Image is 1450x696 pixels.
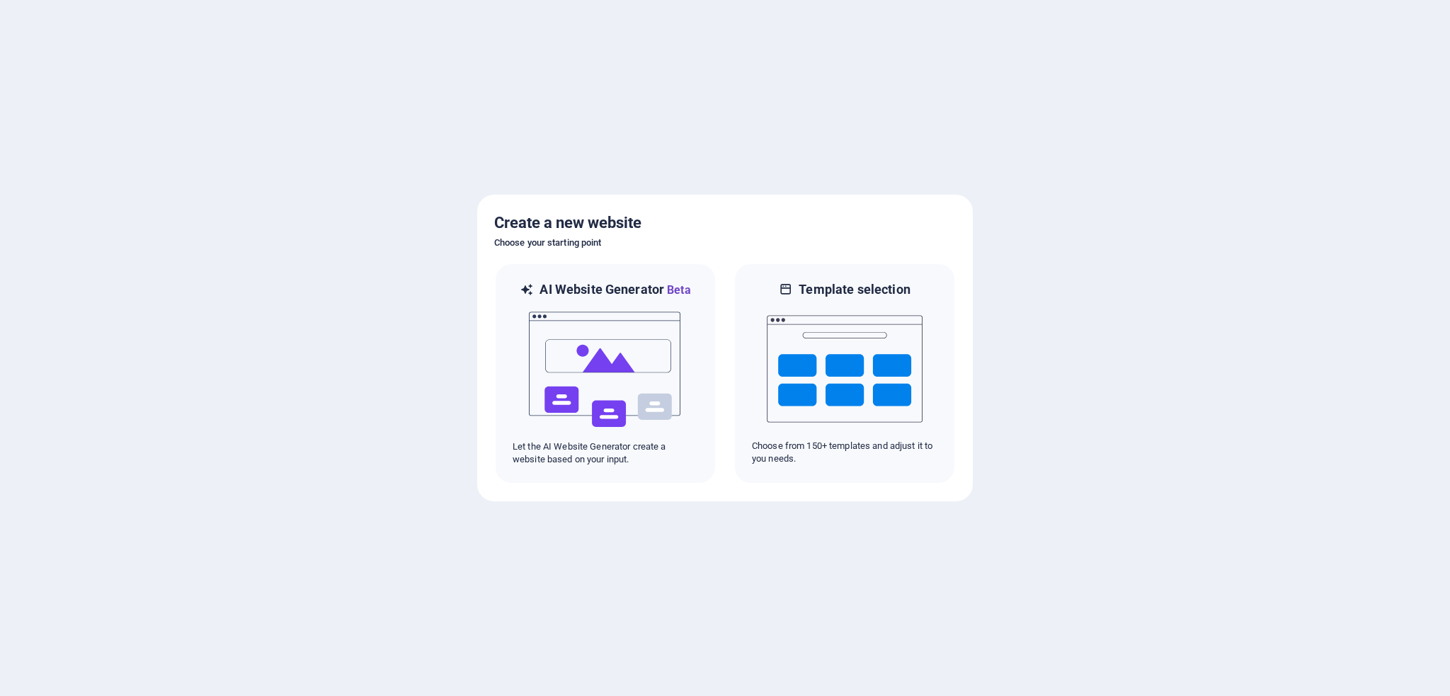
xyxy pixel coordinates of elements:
p: Choose from 150+ templates and adjust it to you needs. [752,440,937,465]
div: AI Website GeneratorBetaaiLet the AI Website Generator create a website based on your input. [494,263,717,484]
img: ai [527,299,683,440]
p: Let the AI Website Generator create a website based on your input. [513,440,698,466]
h5: Create a new website [494,212,956,234]
h6: Template selection [799,281,910,298]
span: Beta [664,283,691,297]
h6: Choose your starting point [494,234,956,251]
h6: AI Website Generator [540,281,690,299]
div: Template selectionChoose from 150+ templates and adjust it to you needs. [733,263,956,484]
